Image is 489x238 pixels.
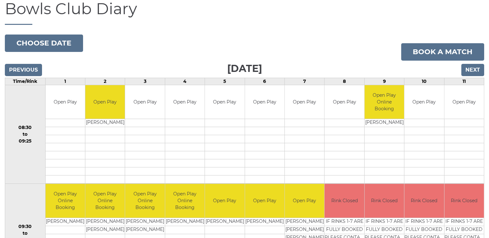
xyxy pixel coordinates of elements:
td: Rink Closed [365,184,404,218]
a: Book a match [401,43,484,61]
td: FULLY BOOKED [404,226,444,234]
h1: Bowls Club Diary [5,0,484,25]
td: IF RINKS 1-7 ARE [444,218,484,226]
td: [PERSON_NAME] [85,218,125,226]
input: Next [461,64,484,76]
td: IF RINKS 1-7 ARE [404,218,444,226]
td: [PERSON_NAME] [365,119,404,127]
td: [PERSON_NAME] [46,218,85,226]
td: Open Play [205,85,244,119]
td: Open Play Online Booking [46,184,85,218]
td: 3 [125,78,165,85]
td: Open Play [285,184,324,218]
td: 5 [205,78,245,85]
td: Open Play [165,85,205,119]
td: [PERSON_NAME] [165,218,205,226]
td: [PERSON_NAME] [285,226,324,234]
td: 7 [284,78,324,85]
td: Open Play [324,85,364,119]
td: Open Play [85,85,125,119]
td: Open Play [46,85,85,119]
td: [PERSON_NAME] [125,226,165,234]
td: 6 [245,78,284,85]
td: Open Play [404,85,444,119]
td: 8 [324,78,364,85]
td: Open Play Online Booking [165,184,205,218]
td: FULLY BOOKED [365,226,404,234]
td: Open Play [444,85,484,119]
td: Open Play Online Booking [125,184,165,218]
td: [PERSON_NAME] [85,226,125,234]
td: 2 [85,78,125,85]
td: [PERSON_NAME] [285,218,324,226]
td: Rink Closed [324,184,364,218]
td: Open Play Online Booking [85,184,125,218]
td: 1 [45,78,85,85]
td: [PERSON_NAME] [245,218,284,226]
td: Open Play Online Booking [365,85,404,119]
td: FULLY BOOKED [444,226,484,234]
td: [PERSON_NAME] [205,218,244,226]
td: 11 [444,78,484,85]
td: FULLY BOOKED [324,226,364,234]
td: Open Play [245,184,284,218]
td: Time/Rink [5,78,46,85]
td: 4 [165,78,205,85]
td: Open Play [245,85,284,119]
td: Open Play [205,184,244,218]
td: IF RINKS 1-7 ARE [324,218,364,226]
td: 10 [404,78,444,85]
input: Previous [5,64,42,76]
td: Open Play [125,85,165,119]
td: 9 [364,78,404,85]
td: [PERSON_NAME] [85,119,125,127]
td: Rink Closed [404,184,444,218]
td: Rink Closed [444,184,484,218]
td: [PERSON_NAME] [125,218,165,226]
td: 08:30 to 09:25 [5,85,46,184]
td: IF RINKS 1-7 ARE [365,218,404,226]
button: Choose date [5,35,83,52]
td: Open Play [285,85,324,119]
